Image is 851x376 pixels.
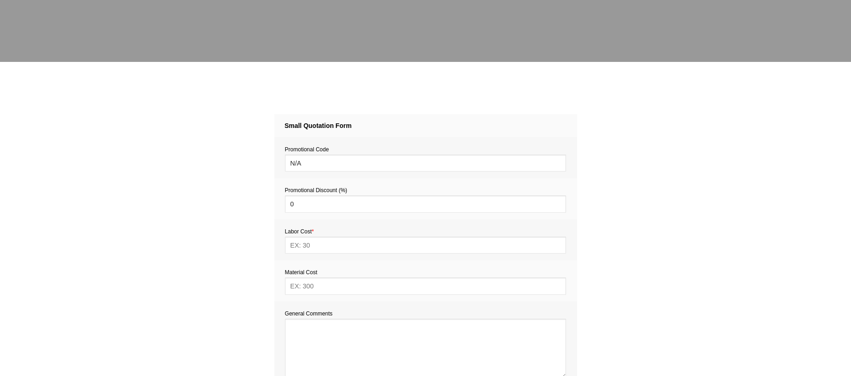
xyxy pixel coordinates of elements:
[284,122,351,129] strong: Small Quotation Form
[285,310,333,317] span: General Comments
[285,146,329,153] span: Promotional Code
[285,237,566,254] input: EX: 30
[285,228,314,235] span: Labor Cost
[285,269,317,276] span: Material Cost
[285,277,566,294] input: EX: 300
[285,187,347,194] span: Promotional Discount (%)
